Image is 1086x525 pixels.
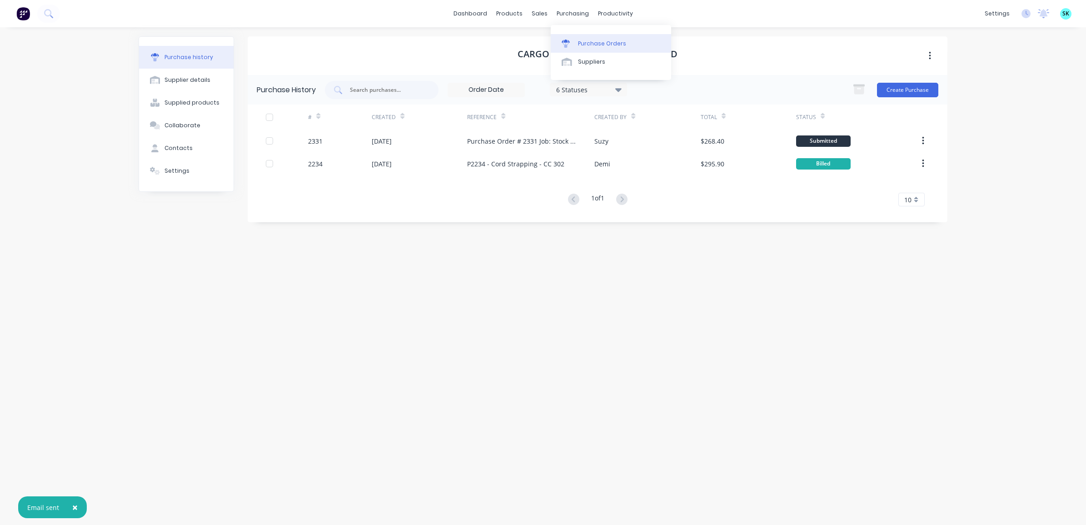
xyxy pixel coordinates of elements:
button: Purchase history [139,46,234,69]
div: Suzy [594,136,608,146]
h1: Cargo Restraint Systems Pty Ltd [518,49,678,60]
button: Settings [139,160,234,182]
div: Total [701,113,717,121]
div: Settings [164,167,189,175]
div: productivity [593,7,638,20]
span: 10 [904,195,912,205]
div: Created [372,113,396,121]
div: Email sent [27,503,59,512]
div: Collaborate [164,121,200,130]
div: [DATE] [372,136,392,146]
a: Suppliers [551,53,671,71]
div: Demi [594,159,610,169]
a: Purchase Orders [551,34,671,52]
input: Order Date [448,83,524,97]
div: [DATE] [372,159,392,169]
button: Close [63,496,87,518]
div: sales [527,7,552,20]
div: 1 of 1 [591,193,604,206]
div: Created By [594,113,627,121]
button: Create Purchase [877,83,938,97]
div: Status [796,113,816,121]
div: $268.40 [701,136,724,146]
input: Search purchases... [349,85,424,95]
div: Suppliers [578,58,605,66]
div: purchasing [552,7,593,20]
div: Reference [467,113,497,121]
span: SK [1062,10,1069,18]
div: P2234 - Cord Strapping - CC 302 [467,159,564,169]
div: Billed [796,158,851,170]
button: Supplier details [139,69,234,91]
div: Contacts [164,144,193,152]
div: Purchase Order # 2331 Job: Stock cc: 230 [467,136,576,146]
div: 2331 [308,136,323,146]
button: Supplied products [139,91,234,114]
div: Purchase Orders [578,40,626,48]
div: products [492,7,527,20]
div: 6 Statuses [556,85,621,94]
div: # [308,113,312,121]
div: 2234 [308,159,323,169]
div: settings [980,7,1014,20]
img: Factory [16,7,30,20]
button: Contacts [139,137,234,160]
div: Submitted [796,135,851,147]
div: Purchase history [164,53,213,61]
div: Purchase History [257,85,316,95]
div: Supplied products [164,99,219,107]
div: $295.90 [701,159,724,169]
button: Collaborate [139,114,234,137]
span: × [72,501,78,514]
div: Supplier details [164,76,210,84]
a: dashboard [449,7,492,20]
